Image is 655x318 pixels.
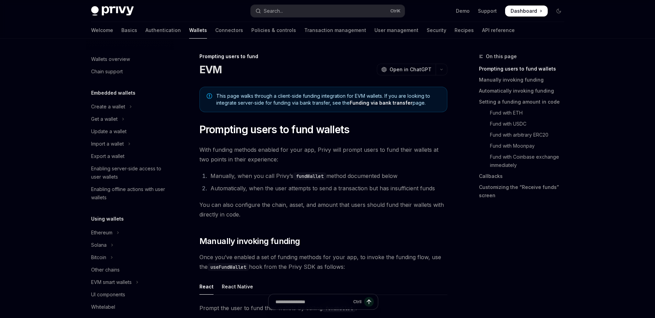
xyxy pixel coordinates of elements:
[208,183,447,193] li: Automatically, when the user attempts to send a transaction but has insufficient funds
[374,22,418,39] a: User management
[86,113,174,125] button: Toggle Get a wallet section
[86,150,174,162] a: Export a wallet
[479,140,570,151] a: Fund with Moonpay
[91,127,127,136] div: Update a wallet
[91,6,134,16] img: dark logo
[145,22,181,39] a: Authentication
[121,22,137,39] a: Basics
[479,129,570,140] a: Fund with arbitrary ERC20
[479,151,570,171] a: Fund with Coinbase exchange immediately
[208,263,249,271] code: useFundWallet
[91,266,120,274] div: Other chains
[86,239,174,251] button: Toggle Solana section
[199,200,447,219] span: You can also configure the chain, asset, and amount that users should fund their wallets with dir...
[91,165,170,181] div: Enabling server-side access to user wallets
[208,171,447,181] li: Manually, when you call Privy’s method documented below
[91,22,113,39] a: Welcome
[86,125,174,138] a: Update a wallet
[91,103,125,111] div: Create a wallet
[350,100,413,106] a: Funding via bank transfer
[479,74,570,85] a: Manually invoking funding
[86,264,174,276] a: Other chains
[91,215,124,223] h5: Using wallets
[86,162,174,183] a: Enabling server-side access to user wallets
[91,55,130,63] div: Wallets overview
[222,278,253,295] div: React Native
[86,288,174,301] a: UI components
[390,66,432,73] span: Open in ChatGPT
[482,22,515,39] a: API reference
[199,123,350,136] span: Prompting users to fund wallets
[199,63,222,76] h1: EVM
[427,22,446,39] a: Security
[91,241,107,249] div: Solana
[86,276,174,288] button: Toggle EVM smart wallets section
[511,8,537,14] span: Dashboard
[199,145,447,164] span: With funding methods enabled for your app, Privy will prompt users to fund their wallets at two p...
[390,8,401,14] span: Ctrl K
[251,22,296,39] a: Policies & controls
[86,138,174,150] button: Toggle Import a wallet section
[478,8,497,14] a: Support
[86,226,174,239] button: Toggle Ethereum section
[189,22,207,39] a: Wallets
[91,229,112,237] div: Ethereum
[455,22,474,39] a: Recipes
[251,5,405,17] button: Open search
[479,182,570,201] a: Customizing the “Receive funds” screen
[216,93,440,106] span: This page walks through a client-side funding integration for EVM wallets. If you are looking to ...
[377,64,436,75] button: Open in ChatGPT
[479,96,570,107] a: Setting a funding amount in code
[91,115,118,123] div: Get a wallet
[479,118,570,129] a: Fund with USDC
[505,6,548,17] a: Dashboard
[91,303,115,311] div: Whitelabel
[479,171,570,182] a: Callbacks
[91,253,106,262] div: Bitcoin
[199,252,447,272] span: Once you’ve enabled a set of funding methods for your app, to invoke the funding flow, use the ho...
[479,85,570,96] a: Automatically invoking funding
[91,89,135,97] h5: Embedded wallets
[215,22,243,39] a: Connectors
[91,185,170,202] div: Enabling offline actions with user wallets
[86,53,174,65] a: Wallets overview
[264,7,283,15] div: Search...
[86,183,174,204] a: Enabling offline actions with user wallets
[304,22,366,39] a: Transaction management
[91,278,132,286] div: EVM smart wallets
[199,236,300,247] span: Manually invoking funding
[364,297,374,307] button: Send message
[86,100,174,113] button: Toggle Create a wallet section
[479,63,570,74] a: Prompting users to fund wallets
[86,65,174,78] a: Chain support
[553,6,564,17] button: Toggle dark mode
[86,251,174,264] button: Toggle Bitcoin section
[86,301,174,313] a: Whitelabel
[91,290,125,299] div: UI components
[293,172,326,180] code: fundWallet
[456,8,470,14] a: Demo
[91,152,124,160] div: Export a wallet
[91,67,123,76] div: Chain support
[479,107,570,118] a: Fund with ETH
[91,140,124,148] div: Import a wallet
[275,294,350,309] input: Ask a question...
[199,278,214,295] div: React
[199,53,447,60] div: Prompting users to fund
[486,52,517,61] span: On this page
[207,93,212,99] svg: Note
